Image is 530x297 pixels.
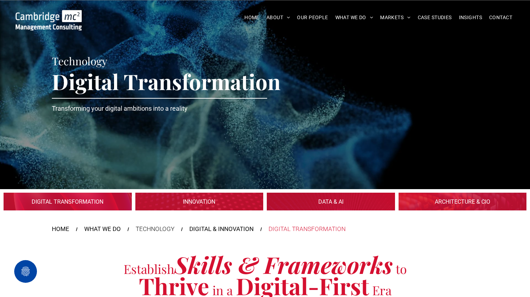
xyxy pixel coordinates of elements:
[455,12,486,23] a: INSIGHTS
[52,225,478,234] nav: Breadcrumbs
[486,12,516,23] a: CONTACT
[4,193,132,210] a: Digital Transformation | Innovation | Cambridge Management Consulting
[263,12,294,23] a: ABOUT
[267,193,395,210] a: DIGITAL & INNOVATION > DATA & AI | Experts at Using Data to Unlock Value for Your Business
[189,225,254,234] a: DIGITAL & INNOVATION
[269,225,346,234] div: DIGITAL TRANSFORMATION
[52,225,69,234] a: HOME
[16,10,82,31] img: Go to Homepage
[135,193,264,210] a: Innovation | Consulting services to unlock your innovation pipeline | Cambridge Management Consul...
[136,225,174,234] div: TECHNOLOGY
[414,12,455,23] a: CASE STUDIES
[377,12,414,23] a: MARKETS
[399,193,527,210] a: DIGITAL & INNOVATION > ARCHITECTURE & CIO | Build and Optimise a Future-Ready Digital Architecture
[332,12,377,23] a: WHAT WE DO
[124,260,174,277] span: Establish
[84,225,121,234] a: WHAT WE DO
[174,249,393,280] span: Skills & Frameworks
[293,12,331,23] a: OUR PEOPLE
[241,12,263,23] a: HOME
[52,105,188,112] span: Transforming your digital ambitions into a reality
[52,54,107,68] span: Technology
[52,67,281,95] span: Digital Transformation
[16,11,82,18] a: Digital Transformation | Innovation | Cambridge Management Consulting
[396,260,407,277] span: to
